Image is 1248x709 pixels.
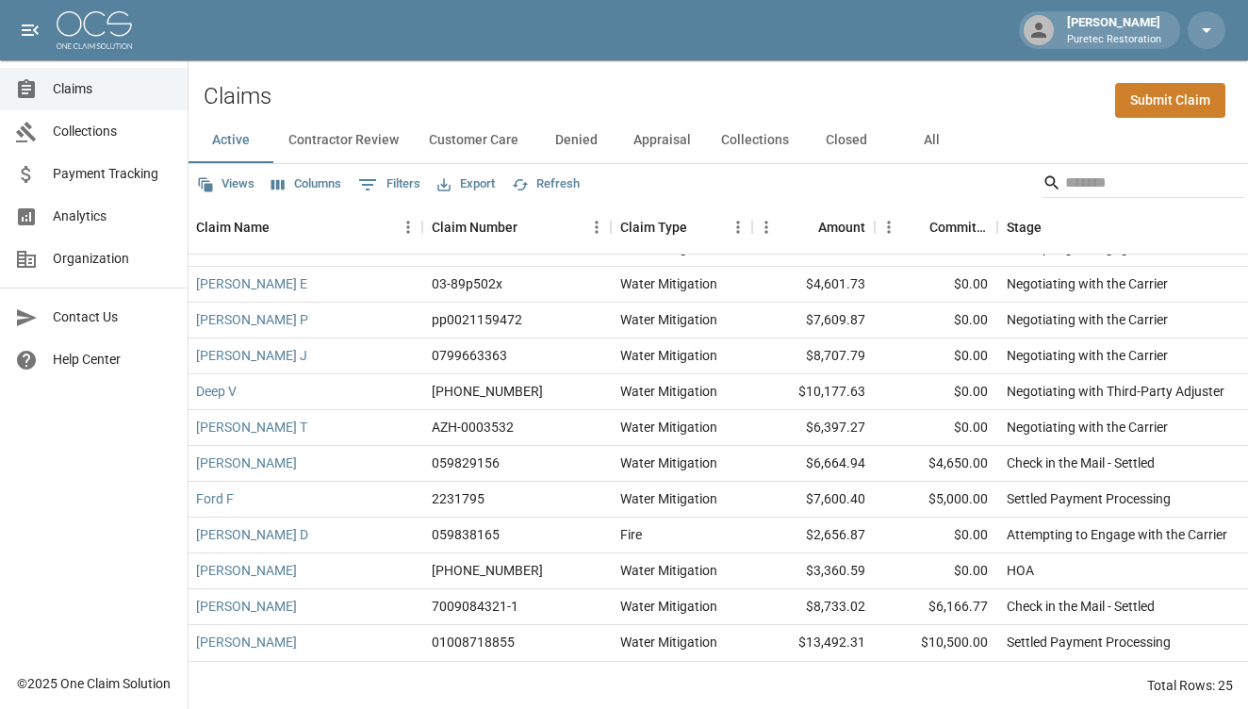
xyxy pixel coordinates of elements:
[875,446,997,482] div: $4,650.00
[196,489,234,508] a: Ford F
[353,170,425,200] button: Show filters
[1043,168,1244,202] div: Search
[875,267,997,303] div: $0.00
[875,303,997,338] div: $0.00
[1007,382,1224,401] div: Negotiating with Third-Party Adjuster
[432,489,484,508] div: 2231795
[620,274,717,293] div: Water Mitigation
[875,482,997,518] div: $5,000.00
[752,446,875,482] div: $6,664.94
[196,561,297,580] a: [PERSON_NAME]
[618,118,706,163] button: Appraisal
[57,11,132,49] img: ocs-logo-white-transparent.png
[273,118,414,163] button: Contractor Review
[875,410,997,446] div: $0.00
[196,633,297,651] a: [PERSON_NAME]
[752,338,875,374] div: $8,707.79
[875,374,997,410] div: $0.00
[53,206,172,226] span: Analytics
[422,201,611,254] div: Claim Number
[903,214,929,240] button: Sort
[875,553,997,589] div: $0.00
[620,310,717,329] div: Water Mitigation
[1007,310,1168,329] div: Negotiating with the Carrier
[394,213,422,241] button: Menu
[875,201,997,254] div: Committed Amount
[620,489,717,508] div: Water Mitigation
[1007,201,1042,254] div: Stage
[187,201,422,254] div: Claim Name
[53,79,172,99] span: Claims
[1067,32,1161,48] p: Puretec Restoration
[1147,676,1233,695] div: Total Rows: 25
[196,201,270,254] div: Claim Name
[620,525,642,544] div: Fire
[53,122,172,141] span: Collections
[620,201,687,254] div: Claim Type
[752,482,875,518] div: $7,600.40
[1007,274,1168,293] div: Negotiating with the Carrier
[752,374,875,410] div: $10,177.63
[196,418,307,437] a: [PERSON_NAME] T
[620,633,717,651] div: Water Mitigation
[875,518,997,553] div: $0.00
[53,350,172,370] span: Help Center
[1007,453,1155,472] div: Check in the Mail - Settled
[620,453,717,472] div: Water Mitigation
[433,170,500,199] button: Export
[752,589,875,625] div: $8,733.02
[620,418,717,437] div: Water Mitigation
[270,214,296,240] button: Sort
[432,201,517,254] div: Claim Number
[1007,346,1168,365] div: Negotiating with the Carrier
[432,310,522,329] div: pp0021159472
[507,170,584,199] button: Refresh
[1007,525,1227,544] div: Attempting to Engage with the Carrier
[1007,561,1034,580] div: HOA
[267,170,346,199] button: Select columns
[875,338,997,374] div: $0.00
[432,633,515,651] div: 01008718855
[818,201,865,254] div: Amount
[53,164,172,184] span: Payment Tracking
[752,267,875,303] div: $4,601.73
[11,11,49,49] button: open drawer
[189,118,1248,163] div: dynamic tabs
[620,346,717,365] div: Water Mitigation
[432,274,502,293] div: 03-89p502x
[792,214,818,240] button: Sort
[875,589,997,625] div: $6,166.77
[432,382,543,401] div: 01-009-178164
[752,553,875,589] div: $3,360.59
[432,525,500,544] div: 059838165
[724,213,752,241] button: Menu
[583,213,611,241] button: Menu
[752,303,875,338] div: $7,609.87
[1042,214,1068,240] button: Sort
[432,418,514,437] div: AZH-0003532
[196,597,297,616] a: [PERSON_NAME]
[189,118,273,163] button: Active
[196,382,237,401] a: Deep V
[432,346,507,365] div: 0799663363
[432,453,500,472] div: 059829156
[17,674,171,693] div: © 2025 One Claim Solution
[534,118,618,163] button: Denied
[687,214,714,240] button: Sort
[196,525,308,544] a: [PERSON_NAME] D
[752,410,875,446] div: $6,397.27
[196,274,307,293] a: [PERSON_NAME] E
[1059,13,1169,47] div: [PERSON_NAME]
[1115,83,1225,118] a: Submit Claim
[53,249,172,269] span: Organization
[196,453,297,472] a: [PERSON_NAME]
[752,625,875,661] div: $13,492.31
[929,201,988,254] div: Committed Amount
[1007,597,1155,616] div: Check in the Mail - Settled
[192,170,259,199] button: Views
[204,83,271,110] h2: Claims
[432,597,518,616] div: 7009084321-1
[414,118,534,163] button: Customer Care
[1007,633,1171,651] div: Settled Payment Processing
[752,213,780,241] button: Menu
